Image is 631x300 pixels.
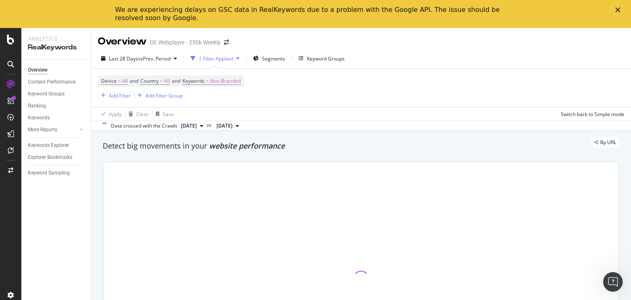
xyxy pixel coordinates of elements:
span: Device [101,77,117,84]
span: Segments [262,55,285,62]
div: Keyword Sampling [28,169,70,177]
a: Overview [28,66,85,74]
div: Save [163,111,174,118]
iframe: Intercom live chat [603,272,623,292]
span: All [122,75,128,87]
span: 2025 Oct. 4th [181,122,197,130]
div: 1 Filter Applied [199,55,233,62]
button: Last 28 DaysvsPrev. Period [98,52,180,65]
a: Keywords [28,114,85,122]
div: Explorer Bookmarks [28,153,72,162]
button: Switch back to Simple mode [557,107,624,121]
div: Apply [109,111,122,118]
div: RealKeywords [28,43,84,52]
button: Apply [98,107,122,121]
div: Keyword Groups [307,55,345,62]
a: More Reports [28,126,77,134]
a: Content Performance [28,78,85,86]
div: arrow-right-arrow-left [224,40,229,45]
div: Clear [136,111,149,118]
span: and [130,77,138,84]
button: Add Filter Group [134,91,183,100]
a: Keyword Groups [28,90,85,98]
div: Add Filter [109,92,131,99]
a: Ranking [28,102,85,110]
div: Data crossed with the Crawls [111,122,177,130]
span: vs Prev. Period [138,55,170,62]
div: More Reports [28,126,57,134]
span: = [160,77,163,84]
button: 1 Filter Applied [187,52,243,65]
div: Add Filter Group [145,92,183,99]
span: By URL [600,140,616,145]
div: legacy label [591,137,619,148]
div: Switch back to Simple mode [561,111,624,118]
button: [DATE] [213,121,242,131]
span: Last 28 Days [109,55,138,62]
span: = [118,77,121,84]
span: All [164,75,170,87]
div: Keyword Groups [28,90,64,98]
div: We are experiencing delays on GSC data in RealKeywords due to a problem with the Google API. The ... [115,6,503,22]
button: Save [152,107,174,121]
span: Country [140,77,159,84]
span: = [206,77,209,84]
div: Overview [28,66,48,74]
a: Keyword Sampling [28,169,85,177]
div: Analytics [28,35,84,43]
div: Content Performance [28,78,76,86]
span: Non-Branded [210,75,241,87]
span: and [172,77,180,84]
span: Keywords [182,77,205,84]
button: Keyword Groups [295,52,348,65]
div: DE Webplayer - 250k Weekly [150,38,221,47]
a: Explorer Bookmarks [28,153,85,162]
button: [DATE] [177,121,207,131]
div: Keywords Explorer [28,141,69,150]
button: Segments [250,52,288,65]
button: Add Filter [98,91,131,100]
div: Ranking [28,102,46,110]
div: Close [615,7,624,12]
div: Keywords [28,114,50,122]
a: Keywords Explorer [28,141,85,150]
button: Clear [125,107,149,121]
span: vs [207,121,213,129]
div: Overview [98,35,147,49]
span: 2025 Sep. 6th [216,122,233,130]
